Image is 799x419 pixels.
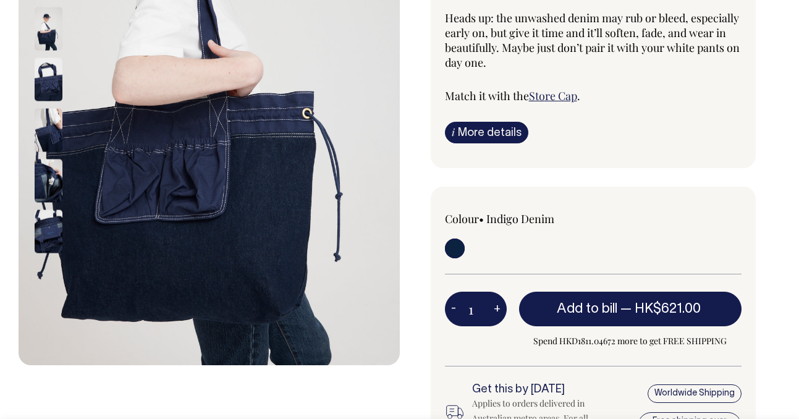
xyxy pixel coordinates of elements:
div: Colour [445,211,564,226]
span: HK$621.00 [635,303,701,315]
span: Spend HKD1811.04672 more to get FREE SHIPPING [519,334,742,349]
a: iMore details [445,122,528,143]
h6: Get this by [DATE] [472,384,606,396]
button: - [445,297,462,321]
label: Indigo Denim [486,211,554,226]
span: i [452,125,455,138]
span: — [620,303,704,315]
img: indigo-denim [35,7,62,51]
button: + [488,297,507,321]
img: indigo-denim [35,58,62,101]
img: indigo-denim [35,109,62,152]
img: indigo-denim [35,210,62,253]
span: Match it with the . [445,88,580,103]
button: Add to bill —HK$621.00 [519,292,742,326]
span: Heads up: the unwashed denim may rub or bleed, especially early on, but give it time and it’ll so... [445,11,740,70]
a: Store Cap [529,88,577,103]
img: indigo-denim [35,159,62,203]
span: Add to bill [557,303,617,315]
span: • [479,211,484,226]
